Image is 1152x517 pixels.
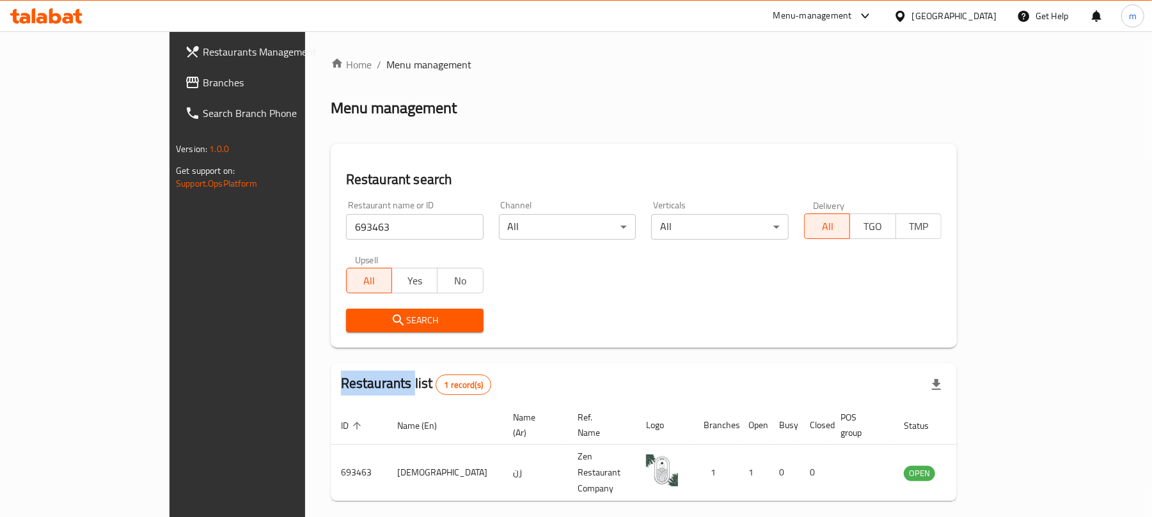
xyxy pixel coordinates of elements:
button: No [437,268,483,293]
a: Search Branch Phone [175,98,362,128]
span: TGO [855,217,890,236]
label: Delivery [813,201,845,210]
span: Name (En) [397,418,454,433]
span: Get support on: [176,162,235,179]
span: 1 record(s) [436,379,491,391]
div: All [651,214,789,240]
div: Menu-management [773,8,852,24]
td: Zen Restaurant Company [567,445,636,501]
span: All [810,217,845,236]
span: m [1129,9,1137,23]
div: Export file [921,369,952,400]
span: 1.0.0 [209,141,229,157]
span: OPEN [904,466,935,481]
td: 0 [800,445,830,501]
div: All [499,214,636,240]
td: [DEMOGRAPHIC_DATA] [387,445,503,501]
nav: breadcrumb [331,57,957,72]
div: [GEOGRAPHIC_DATA] [912,9,997,23]
h2: Restaurant search [346,170,942,189]
span: Search Branch Phone [203,105,352,121]
span: Menu management [386,57,471,72]
td: زن [503,445,567,501]
th: Closed [800,406,830,445]
td: 1 [693,445,738,501]
input: Search for restaurant name or ID.. [346,214,484,240]
span: Search [356,313,473,328]
span: All [352,272,387,290]
span: No [443,272,478,290]
span: Status [904,418,945,433]
th: Logo [636,406,693,445]
span: Yes [397,272,432,290]
label: Upsell [355,255,379,264]
div: Total records count [436,374,491,395]
a: Branches [175,67,362,98]
a: Restaurants Management [175,36,362,67]
table: enhanced table [331,406,1005,501]
h2: Restaurants list [341,374,491,395]
span: TMP [901,217,936,236]
span: Branches [203,75,352,90]
button: Yes [391,268,438,293]
td: 1 [738,445,769,501]
img: ZEN [646,454,678,486]
span: POS group [840,410,878,440]
li: / [377,57,381,72]
span: Version: [176,141,207,157]
span: Ref. Name [578,410,620,440]
h2: Menu management [331,98,457,118]
td: 0 [769,445,800,501]
th: Busy [769,406,800,445]
a: Support.OpsPlatform [176,175,257,192]
button: Search [346,309,484,332]
span: ID [341,418,365,433]
button: TGO [849,213,896,239]
button: All [346,268,392,293]
span: Restaurants Management [203,44,352,59]
th: Branches [693,406,738,445]
th: Open [738,406,769,445]
span: Name (Ar) [513,410,552,440]
button: All [804,213,850,239]
button: TMP [896,213,942,239]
